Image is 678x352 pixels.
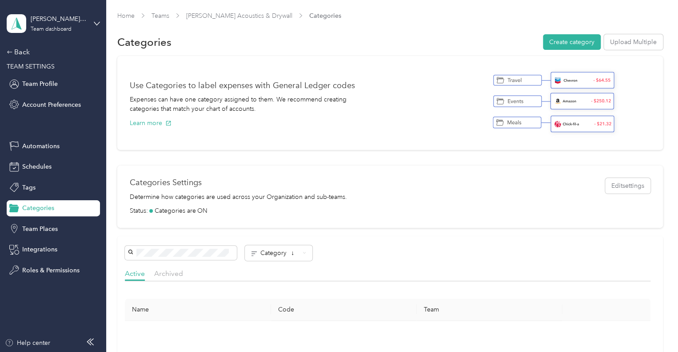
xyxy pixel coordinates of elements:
p: Expenses can have one category assigned to them. We recommend creating categories that match your... [130,95,359,113]
button: Help center [5,338,50,348]
h1: Categories Settings [130,178,347,187]
span: Category [260,249,299,257]
span: Status: [130,206,148,215]
th: Name [125,299,271,321]
span: Team Profile [22,79,58,89]
a: [PERSON_NAME] Acoustics & Drywall [186,12,292,20]
span: Team Places [22,224,58,234]
th: Code [271,299,417,321]
span: Archived [154,269,183,278]
span: Categories [309,11,341,20]
span: Categories [22,203,54,213]
h1: Categories [117,37,171,47]
span: Automations [22,142,60,151]
button: Learn more [130,118,171,128]
a: Home [117,12,135,20]
span: Roles & Permissions [22,266,80,275]
a: Teams [152,12,169,20]
span: Tags [22,183,36,192]
span: Categories are [155,206,196,215]
h1: Use Categories to label expenses with General Ledger codes [130,81,355,90]
iframe: Everlance-gr Chat Button Frame [628,302,678,352]
span: Integrations [22,245,57,254]
button: Editsettings [605,178,650,194]
span: Schedules [22,162,52,171]
span: Account Preferences [22,100,81,109]
div: [PERSON_NAME] Acoustics & Drywall [31,14,86,24]
img: Categories banner [493,69,619,138]
button: Upload Multiple [604,34,663,50]
div: Back [7,47,96,57]
span: ↓ [291,249,294,257]
span: TEAM SETTINGS [7,63,55,70]
button: Create category [543,34,601,50]
div: Team dashboard [31,27,72,32]
span: Active [125,269,145,278]
p: Determine how categories are used across your Organization and sub-teams. [130,192,347,202]
span: ON [197,206,207,215]
th: Team [417,299,562,321]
